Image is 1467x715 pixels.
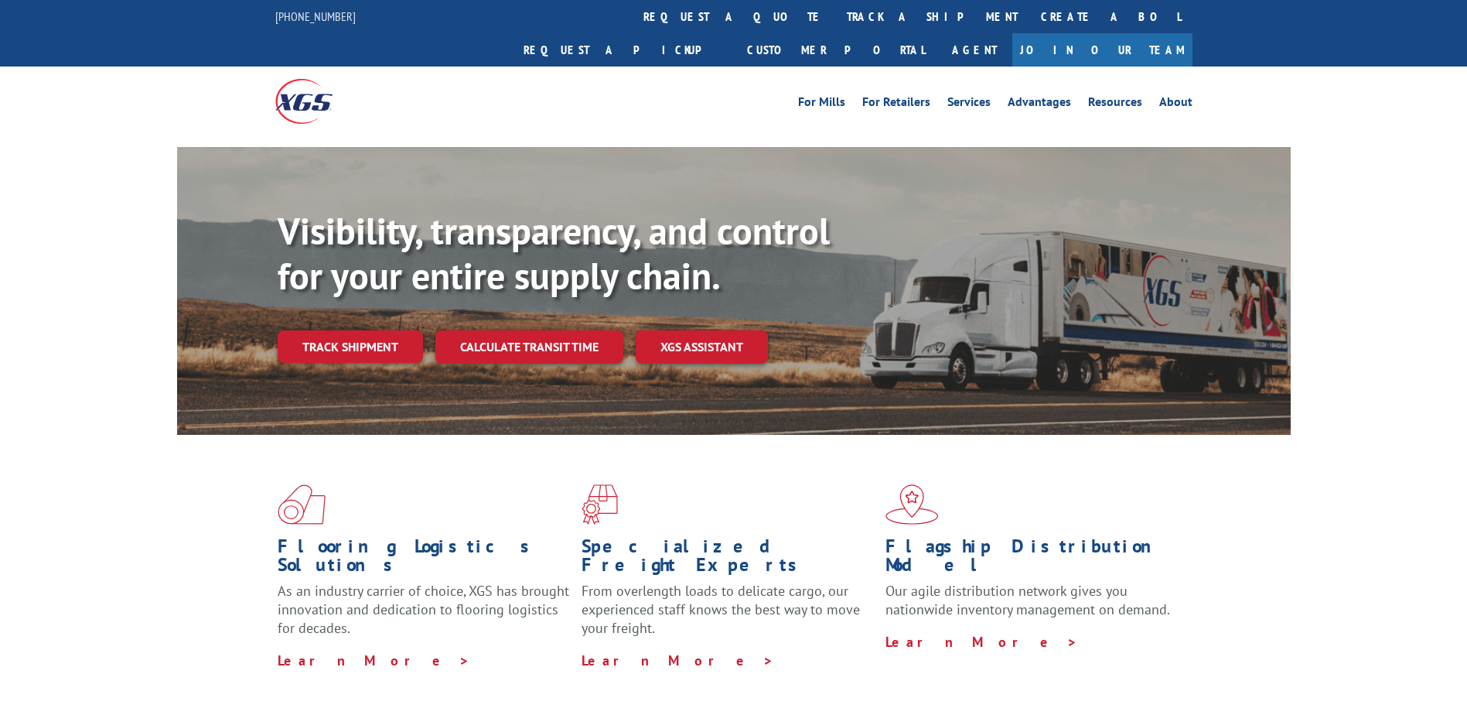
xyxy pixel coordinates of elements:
a: Customer Portal [735,33,936,67]
h1: Specialized Freight Experts [582,537,874,582]
a: Learn More > [278,652,470,669]
span: As an industry carrier of choice, XGS has brought innovation and dedication to flooring logistics... [278,582,569,637]
a: About [1159,96,1192,113]
a: Advantages [1008,96,1071,113]
b: Visibility, transparency, and control for your entire supply chain. [278,207,830,299]
a: [PHONE_NUMBER] [275,9,356,24]
a: XGS ASSISTANT [636,330,768,364]
a: For Retailers [862,96,930,113]
a: Services [947,96,991,113]
span: Our agile distribution network gives you nationwide inventory management on demand. [885,582,1170,618]
a: Resources [1088,96,1142,113]
p: From overlength loads to delicate cargo, our experienced staff knows the best way to move your fr... [582,582,874,651]
a: Calculate transit time [435,330,623,364]
img: xgs-icon-flagship-distribution-model-red [885,484,939,525]
a: For Mills [798,96,845,113]
a: Agent [936,33,1012,67]
a: Request a pickup [512,33,735,67]
img: xgs-icon-focused-on-flooring-red [582,484,618,525]
a: Track shipment [278,330,423,363]
h1: Flooring Logistics Solutions [278,537,570,582]
h1: Flagship Distribution Model [885,537,1178,582]
a: Learn More > [885,633,1078,651]
img: xgs-icon-total-supply-chain-intelligence-red [278,484,326,525]
a: Join Our Team [1012,33,1192,67]
a: Learn More > [582,652,774,669]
